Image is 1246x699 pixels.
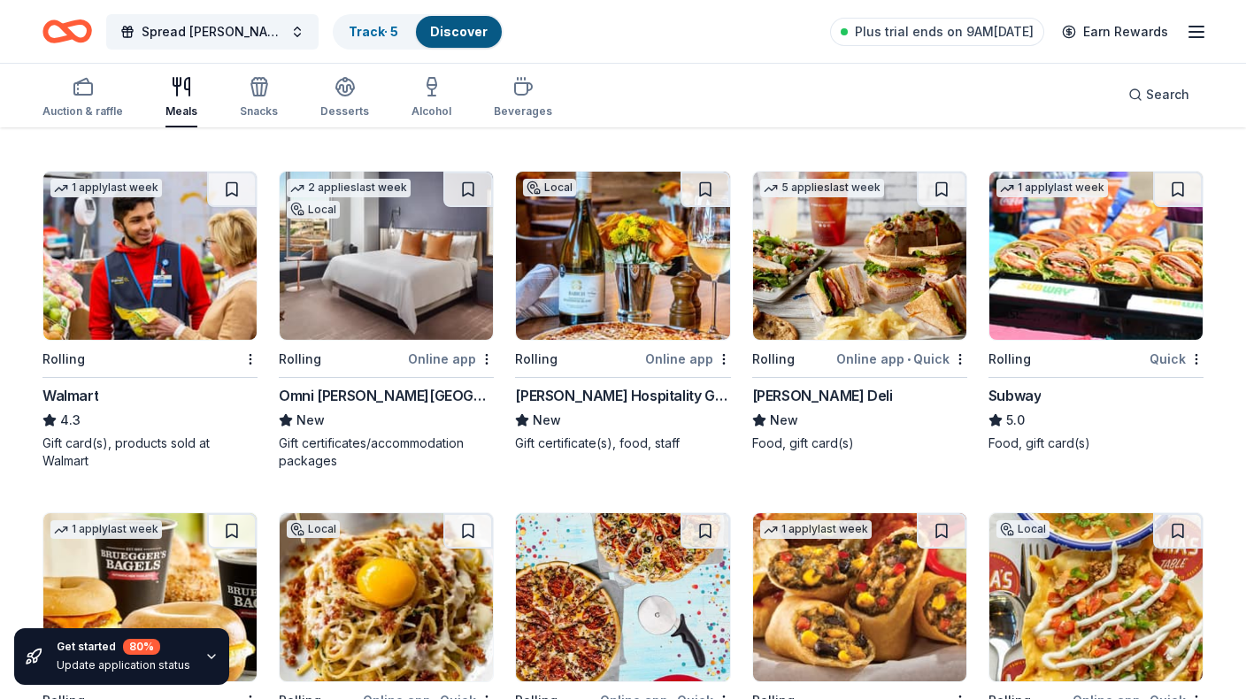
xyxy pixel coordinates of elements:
[123,639,160,655] div: 80 %
[516,513,729,681] img: Image for Pie Five Pizza
[855,21,1034,42] span: Plus trial ends on 9AM[DATE]
[320,69,369,127] button: Desserts
[515,385,730,406] div: [PERSON_NAME] Hospitality Group
[60,410,81,431] span: 4.3
[42,104,123,119] div: Auction & raffle
[333,14,504,50] button: Track· 5Discover
[752,385,893,406] div: [PERSON_NAME] Deli
[287,520,340,538] div: Local
[752,349,795,370] div: Rolling
[494,69,552,127] button: Beverages
[515,349,558,370] div: Rolling
[523,179,576,196] div: Local
[988,434,1204,452] div: Food, gift card(s)
[42,434,258,470] div: Gift card(s), products sold at Walmart
[830,18,1044,46] a: Plus trial ends on 9AM[DATE]
[57,658,190,672] div: Update application status
[279,349,321,370] div: Rolling
[279,171,494,470] a: Image for Omni Barton Creek Resort & Spa 2 applieslast weekLocalRollingOnline appOmni [PERSON_NAM...
[320,104,369,119] div: Desserts
[753,172,966,340] img: Image for McAlister's Deli
[411,104,451,119] div: Alcohol
[996,179,1108,197] div: 1 apply last week
[752,434,967,452] div: Food, gift card(s)
[988,385,1042,406] div: Subway
[1114,77,1204,112] button: Search
[165,69,197,127] button: Meals
[494,104,552,119] div: Beverages
[1146,84,1189,105] span: Search
[430,24,488,39] a: Discover
[240,104,278,119] div: Snacks
[296,410,325,431] span: New
[989,513,1203,681] img: Image for Mia's Table
[515,171,730,452] a: Image for Berg Hospitality GroupLocalRollingOnline app[PERSON_NAME] Hospitality GroupNewGift cert...
[165,104,197,119] div: Meals
[42,69,123,127] button: Auction & raffle
[516,172,729,340] img: Image for Berg Hospitality Group
[279,434,494,470] div: Gift certificates/accommodation packages
[770,410,798,431] span: New
[280,513,493,681] img: Image for The Big Vibe Group
[57,639,190,655] div: Get started
[996,520,1050,538] div: Local
[907,352,911,366] span: •
[280,172,493,340] img: Image for Omni Barton Creek Resort & Spa
[279,385,494,406] div: Omni [PERSON_NAME][GEOGRAPHIC_DATA]
[752,171,967,452] a: Image for McAlister's Deli5 applieslast weekRollingOnline app•Quick[PERSON_NAME] DeliNewFood, gif...
[349,24,398,39] a: Track· 5
[515,434,730,452] div: Gift certificate(s), food, staff
[989,172,1203,340] img: Image for Subway
[533,410,561,431] span: New
[1006,410,1025,431] span: 5.0
[645,348,731,370] div: Online app
[836,348,967,370] div: Online app Quick
[50,520,162,539] div: 1 apply last week
[50,179,162,197] div: 1 apply last week
[287,179,411,197] div: 2 applies last week
[1051,16,1179,48] a: Earn Rewards
[760,179,884,197] div: 5 applies last week
[753,513,966,681] img: Image for Chili's
[408,348,494,370] div: Online app
[42,171,258,470] a: Image for Walmart1 applylast weekRollingWalmart4.3Gift card(s), products sold at Walmart
[42,349,85,370] div: Rolling
[988,171,1204,452] a: Image for Subway1 applylast weekRollingQuickSubway5.0Food, gift card(s)
[240,69,278,127] button: Snacks
[287,201,340,219] div: Local
[988,349,1031,370] div: Rolling
[142,21,283,42] span: Spread [PERSON_NAME] - Go Gold Family Fun Day
[760,520,872,539] div: 1 apply last week
[411,69,451,127] button: Alcohol
[1150,348,1204,370] div: Quick
[42,11,92,52] a: Home
[43,513,257,681] img: Image for Bruegger's Bagels
[42,385,98,406] div: Walmart
[106,14,319,50] button: Spread [PERSON_NAME] - Go Gold Family Fun Day
[43,172,257,340] img: Image for Walmart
